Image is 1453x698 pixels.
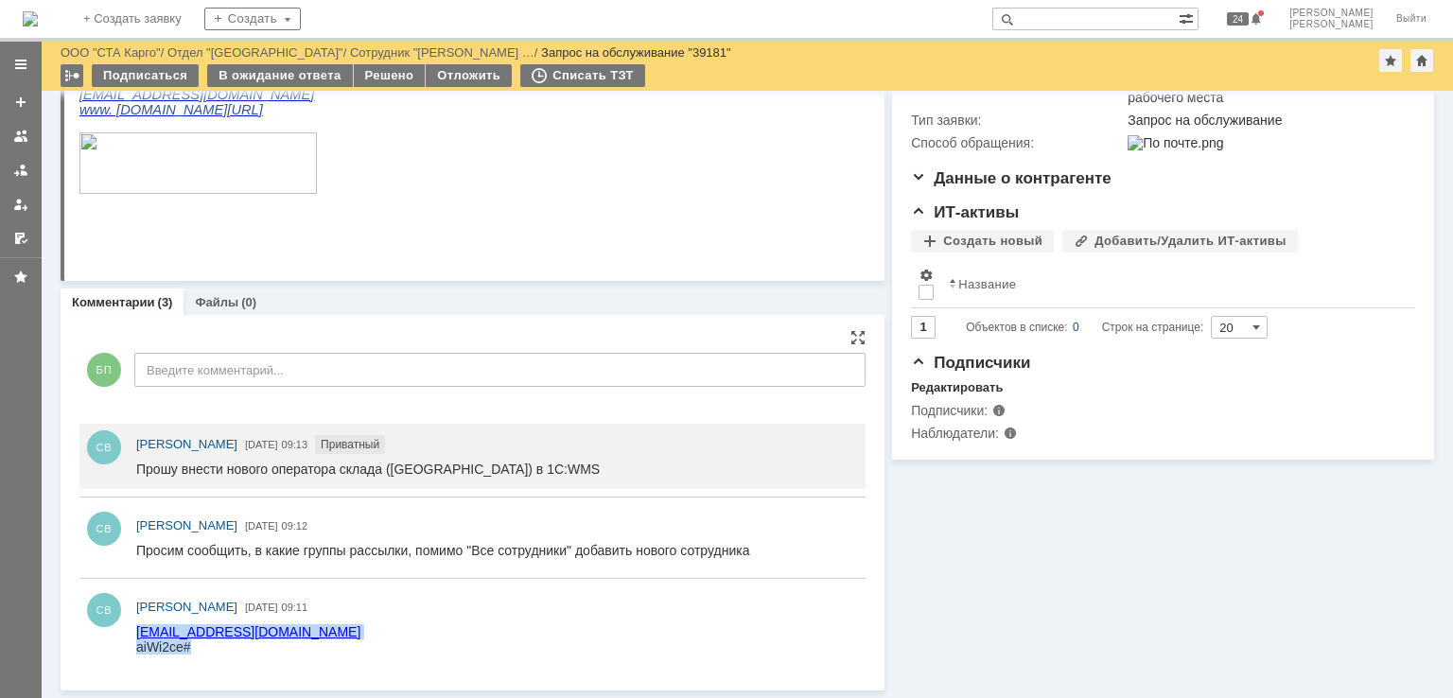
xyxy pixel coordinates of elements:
div: Создать [204,8,301,30]
div: Тип заявки: [911,113,1124,128]
span: 09:13 [282,439,308,450]
div: / [61,45,167,60]
span: Объектов в списке: [966,321,1067,334]
div: Работа с массовостью [61,64,83,87]
a: Файлы [195,295,238,309]
a: Перейти на домашнюю страницу [23,11,38,26]
i: Строк на странице: [966,316,1203,339]
a: [PERSON_NAME] [136,435,237,454]
span: 09:11 [282,602,308,613]
div: Запрос на обслуживание "39181" [541,45,731,60]
a: Заявки в моей ответственности [6,155,36,185]
div: (0) [241,295,256,309]
span: Приватный [315,435,385,454]
div: 0 [1073,316,1079,339]
span: Данные о контрагенте [911,169,1112,187]
img: По почте.png [1128,135,1223,150]
a: Заявки на командах [6,121,36,151]
span: Настройки [919,268,934,283]
span: БП [87,353,121,387]
div: Название [958,277,1016,291]
span: [PERSON_NAME] [136,518,237,532]
img: logo [23,11,38,26]
div: На всю страницу [850,330,866,345]
div: / [350,45,541,60]
a: [PERSON_NAME] [136,598,237,617]
span: [PERSON_NAME] [1289,8,1374,19]
span: [PERSON_NAME] [136,437,237,451]
div: Запрос на обслуживание [1128,113,1406,128]
span: ИТ-активы [911,203,1019,221]
a: Отдел "[GEOGRAPHIC_DATA]" [167,45,343,60]
span: Подписчики [911,354,1030,372]
span: 24 [1227,12,1249,26]
a: Комментарии [72,295,155,309]
span: [DATE] [245,520,278,532]
div: Способ обращения: [911,135,1124,150]
a: ООО "СТА Карго" [61,45,161,60]
span: [DATE] [245,439,278,450]
span: Расширенный поиск [1179,9,1198,26]
a: Создать заявку [6,87,36,117]
th: Название [941,260,1400,308]
div: / [167,45,350,60]
div: Подписчики: [911,403,1101,418]
span: [PERSON_NAME] [136,600,237,614]
div: Добавить в избранное [1379,49,1402,72]
span: [PERSON_NAME] [1289,19,1374,30]
span: [DATE] [245,602,278,613]
a: [PERSON_NAME] [136,516,237,535]
span: 09:12 [282,520,308,532]
a: Мои согласования [6,223,36,253]
div: Редактировать [911,380,1003,395]
div: Сделать домашней страницей [1410,49,1433,72]
div: (3) [158,295,173,309]
a: Мои заявки [6,189,36,219]
div: Наблюдатели: [911,426,1101,441]
a: Сотрудник "[PERSON_NAME] … [350,45,534,60]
